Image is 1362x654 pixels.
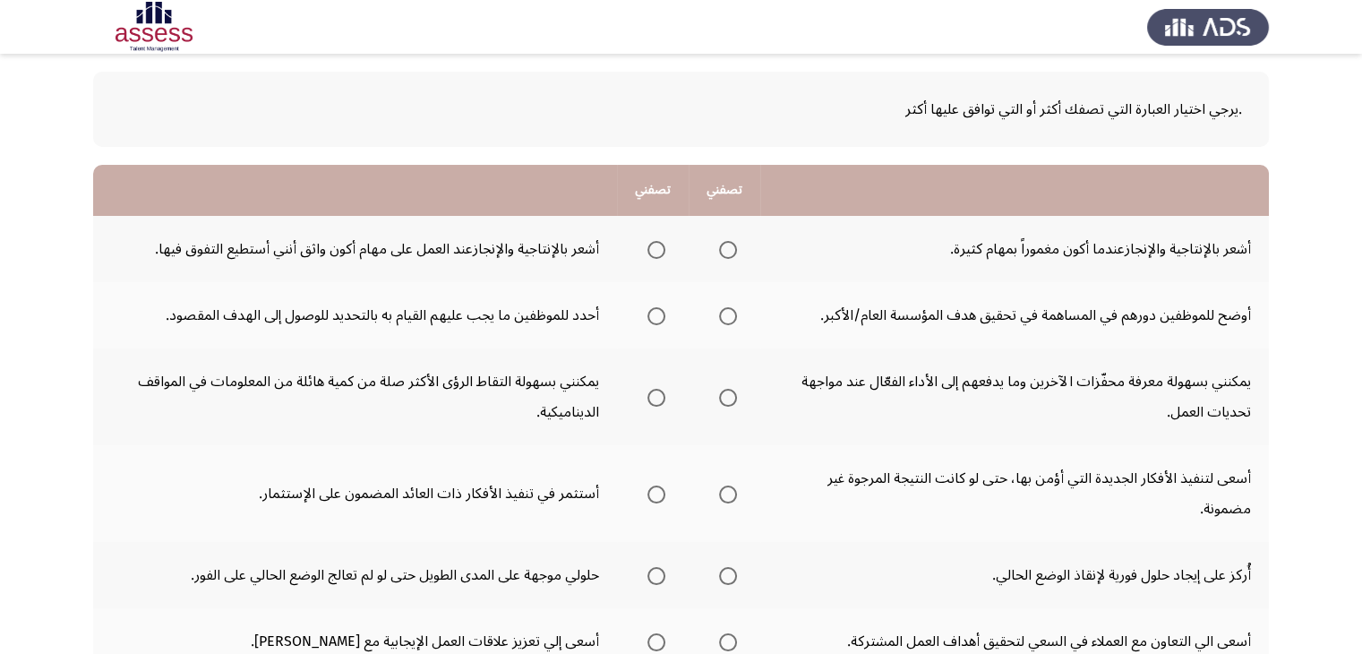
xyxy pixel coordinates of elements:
td: حلولي موجهة على المدى الطويل حتى لو لم تعالج الوضع الحالي على الفور. [93,542,617,608]
td: أُركز على إيجاد حلول فورية لإنقاذ الوضع الحالي. [760,542,1269,608]
mat-radio-group: Select an option [712,300,737,331]
div: .يرجي اختيار العبارة التي تصفك أكثر أو التي توافق عليها أكثر [120,94,1242,125]
mat-radio-group: Select an option [640,300,665,331]
mat-radio-group: Select an option [640,382,665,412]
td: أستثمر في تنفيذ الأفكار ذات العائد المضمون على الإستثمار. [93,445,617,542]
mat-radio-group: Select an option [640,560,665,590]
td: أشعر بالإنتاجية والإنجازعندما أكون مغموراً بمهام كثيرة. [760,216,1269,282]
td: يمكنني بسهولة معرفة محفّزات الآخرين وما يدفعهم إلى الأداء الفعّال عند مواجهة تحديات العمل. [760,349,1269,445]
td: أحدد للموظفين ما يجب عليهم القيام به بالتحديد للوصول إلى الهدف المقصود. [93,282,617,349]
mat-radio-group: Select an option [712,234,737,264]
td: أشعر بالإنتاجية والإنجازعند العمل على مهام أكون واثق أنني أستطيع التفوق فيها. [93,216,617,282]
mat-radio-group: Select an option [640,478,665,509]
mat-radio-group: Select an option [712,382,737,412]
mat-radio-group: Select an option [640,234,665,264]
td: أسعى لتنفيذ الأفكار الجديدة التي أؤمن بها، حتى لو كانت النتيجة المرجوة غير مضمونة. [760,445,1269,542]
img: Assessment logo of Potentiality Assessment [93,2,215,52]
td: أوضح للموظفين دورهم في المساهمة في تحقيق هدف المؤسسة العام/الأكبر. [760,282,1269,349]
th: تصفني [689,165,760,216]
img: Assess Talent Management logo [1147,2,1269,52]
mat-radio-group: Select an option [712,478,737,509]
td: يمكنني بسهولة التقاط الرؤى الأكثر صلة من كمية هائلة من المعلومات في المواقف الديناميكية. [93,349,617,445]
th: تصفني [617,165,689,216]
mat-radio-group: Select an option [712,560,737,590]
